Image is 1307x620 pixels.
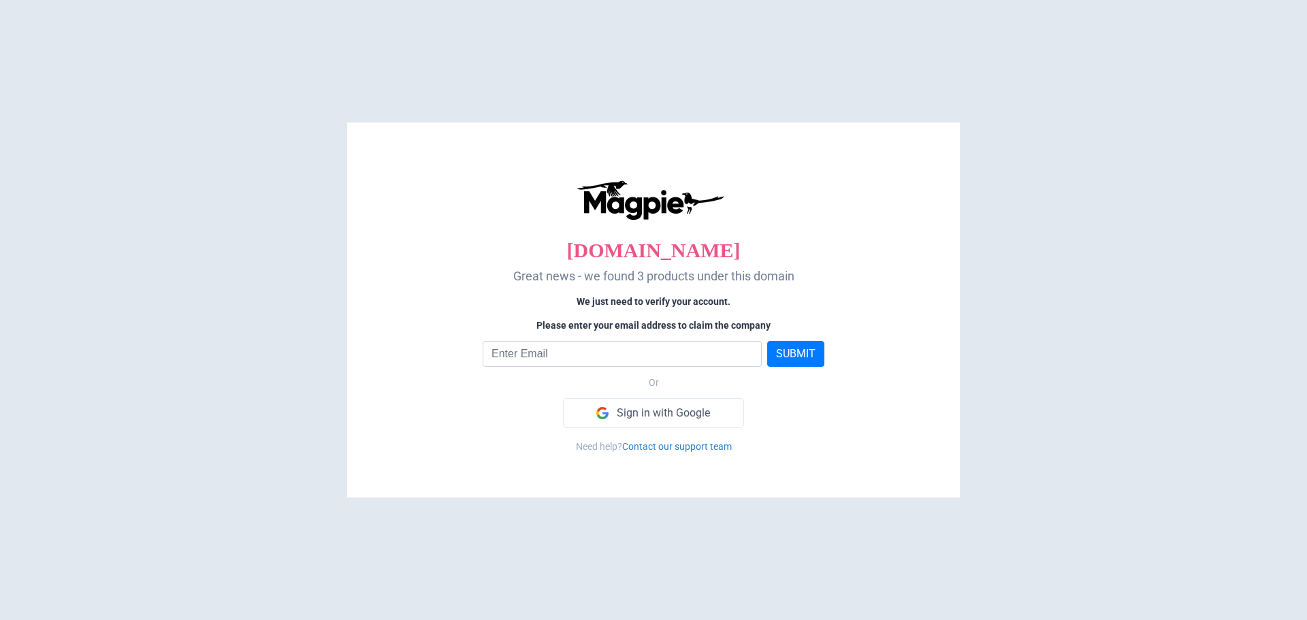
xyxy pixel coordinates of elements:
[374,375,933,390] p: Or
[563,398,743,428] a: Sign in with Google
[767,341,824,367] button: SUBMIT
[622,441,732,452] a: Contact our support team
[596,407,609,419] img: Google logo
[374,294,933,309] p: We just need to verify your account.
[483,341,762,367] input: Enter Email
[374,234,933,267] p: [DOMAIN_NAME]
[374,318,933,333] p: Please enter your email address to claim the company
[374,439,933,454] div: Need help?
[374,267,933,287] p: Great news - we found 3 products under this domain
[573,180,726,221] img: logo-ab69f6fb50320c5b225c76a69d11143b.png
